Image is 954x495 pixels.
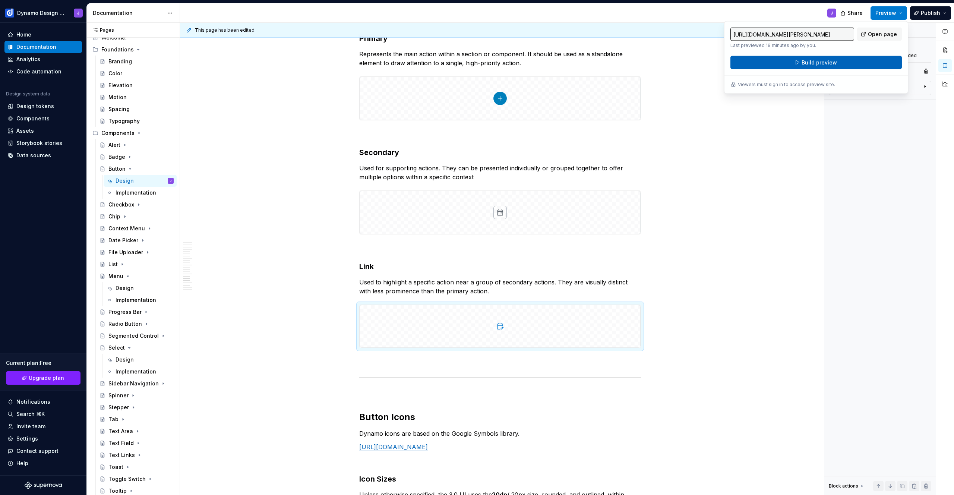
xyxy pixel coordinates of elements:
[108,117,140,125] div: Typography
[97,211,177,223] a: Chip
[738,82,835,88] p: Viewers must sign in to access preview site.
[116,177,134,185] div: Design
[97,79,177,91] a: Elevation
[97,56,177,67] a: Branding
[829,481,865,491] div: Block actions
[101,46,134,53] div: Foundations
[108,261,118,268] div: List
[4,433,82,445] a: Settings
[108,332,159,340] div: Segmented Control
[97,390,177,401] a: Spinner
[108,70,122,77] div: Color
[89,27,114,33] div: Pages
[6,371,80,385] a: Upgrade plan
[97,437,177,449] a: Text Field
[910,6,951,20] button: Publish
[97,115,177,127] a: Typography
[77,10,79,16] div: J
[17,9,65,17] div: Dynamo Design System
[108,487,127,495] div: Tooltip
[108,94,127,101] div: Motion
[116,356,134,363] div: Design
[104,187,177,199] a: Implementation
[101,129,135,137] div: Components
[104,366,177,378] a: Implementation
[4,100,82,112] a: Design tokens
[89,32,177,44] a: Welcome!
[16,68,61,75] div: Code automation
[108,439,134,447] div: Text Field
[6,359,80,367] div: Current plan : Free
[97,306,177,318] a: Progress Bar
[868,31,897,38] span: Open page
[97,234,177,246] a: Date Picker
[108,392,129,399] div: Spinner
[359,164,641,182] p: Used for supporting actions. They can be presented individually or grouped together to offer mult...
[116,284,134,292] div: Design
[16,398,50,406] div: Notifications
[97,139,177,151] a: Alert
[359,147,641,158] h3: Secondary
[104,282,177,294] a: Design
[108,416,119,423] div: Tab
[16,410,45,418] div: Search ⌘K
[359,261,641,272] h3: Link
[97,103,177,115] a: Spacing
[108,58,132,65] div: Branding
[4,41,82,53] a: Documentation
[4,420,82,432] a: Invite team
[97,425,177,437] a: Text Area
[108,380,159,387] div: Sidebar Navigation
[857,28,902,41] a: Open page
[16,139,62,147] div: Storybook stories
[97,223,177,234] a: Context Menu
[108,82,133,89] div: Elevation
[97,413,177,425] a: Tab
[875,9,896,17] span: Preview
[97,378,177,390] a: Sidebar Navigation
[1,5,85,21] button: Dynamo Design SystemJ
[730,56,902,69] button: Build preview
[4,29,82,41] a: Home
[97,473,177,485] a: Toggle Switch
[837,6,868,20] button: Share
[16,423,45,430] div: Invite team
[5,9,14,18] img: c5f292b4-1c74-4827-b374-41971f8eb7d9.png
[16,127,34,135] div: Assets
[97,91,177,103] a: Motion
[4,396,82,408] button: Notifications
[16,152,51,159] div: Data sources
[4,125,82,137] a: Assets
[829,483,858,489] div: Block actions
[25,482,62,489] svg: Supernova Logo
[16,460,28,467] div: Help
[108,404,129,411] div: Stepper
[359,50,641,67] p: Represents the main action within a section or component. It should be used as a standalone eleme...
[359,411,641,423] h2: Button Icons
[97,246,177,258] a: File Uploader
[104,175,177,187] a: DesignJ
[847,9,863,17] span: Share
[108,249,143,256] div: File Uploader
[108,320,142,328] div: Radio Button
[360,77,641,120] img: c18d2a58-5b28-4158-b240-8d48b2f0245c.svg
[359,429,641,438] p: Dynamo icons are based on the Google Symbols library.
[93,9,163,17] div: Documentation
[359,474,641,484] h3: Icon Sizes
[359,278,641,296] p: Used to highlight a specific action near a group of secondary actions. They are visually distinct...
[108,165,126,173] div: Button
[730,42,854,48] p: Last previewed 19 minutes ago by you.
[359,443,428,451] a: [URL][DOMAIN_NAME]
[16,435,38,442] div: Settings
[170,177,171,185] div: J
[6,91,50,97] div: Design system data
[101,34,127,41] div: Welcome!
[108,475,146,483] div: Toggle Switch
[97,318,177,330] a: Radio Button
[108,451,135,459] div: Text Links
[97,151,177,163] a: Badge
[4,53,82,65] a: Analytics
[108,272,123,280] div: Menu
[4,457,82,469] button: Help
[97,342,177,354] a: Select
